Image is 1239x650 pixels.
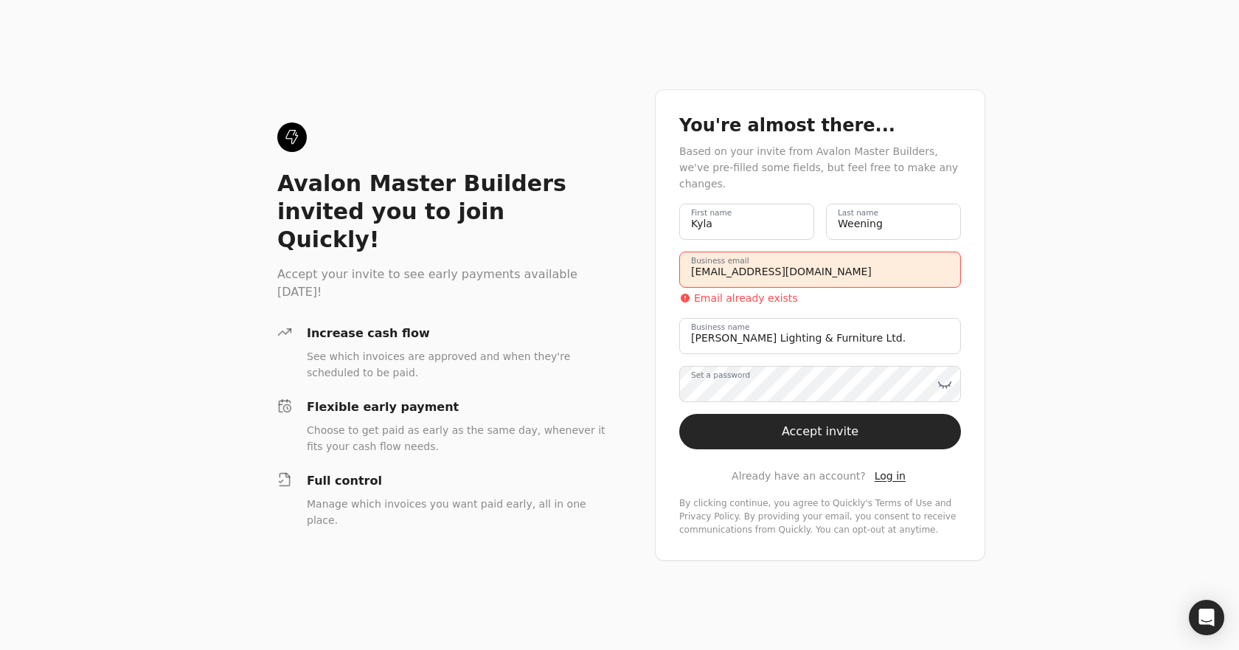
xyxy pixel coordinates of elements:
[679,497,961,536] div: By clicking continue, you agree to Quickly's and . By providing your email, you consent to receiv...
[307,348,608,381] div: See which invoices are approved and when they're scheduled to be paid.
[691,207,732,219] label: First name
[872,467,909,485] button: Log in
[1189,600,1224,635] div: Open Intercom Messenger
[732,469,866,484] span: Already have an account?
[691,255,749,267] label: Business email
[307,472,608,490] div: Full control
[679,414,961,449] button: Accept invite
[694,291,798,306] p: Email already exists
[277,170,608,254] div: Avalon Master Builders invited you to join Quickly!
[875,470,906,482] span: Log in
[875,469,906,484] a: Log in
[307,496,608,528] div: Manage which invoices you want paid early, all in one place.
[875,498,932,508] a: terms-of-service
[679,511,738,522] a: privacy-policy
[307,325,608,342] div: Increase cash flow
[307,422,608,454] div: Choose to get paid as early as the same day, whenever it fits your cash flow needs.
[691,322,749,333] label: Business name
[838,207,878,219] label: Last name
[277,266,608,301] div: Accept your invite to see early payments available [DATE]!
[691,370,750,381] label: Set a password
[679,143,961,192] div: Based on your invite from Avalon Master Builders, we've pre-filled some fields, but feel free to ...
[679,114,961,137] div: You're almost there...
[307,398,608,416] div: Flexible early payment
